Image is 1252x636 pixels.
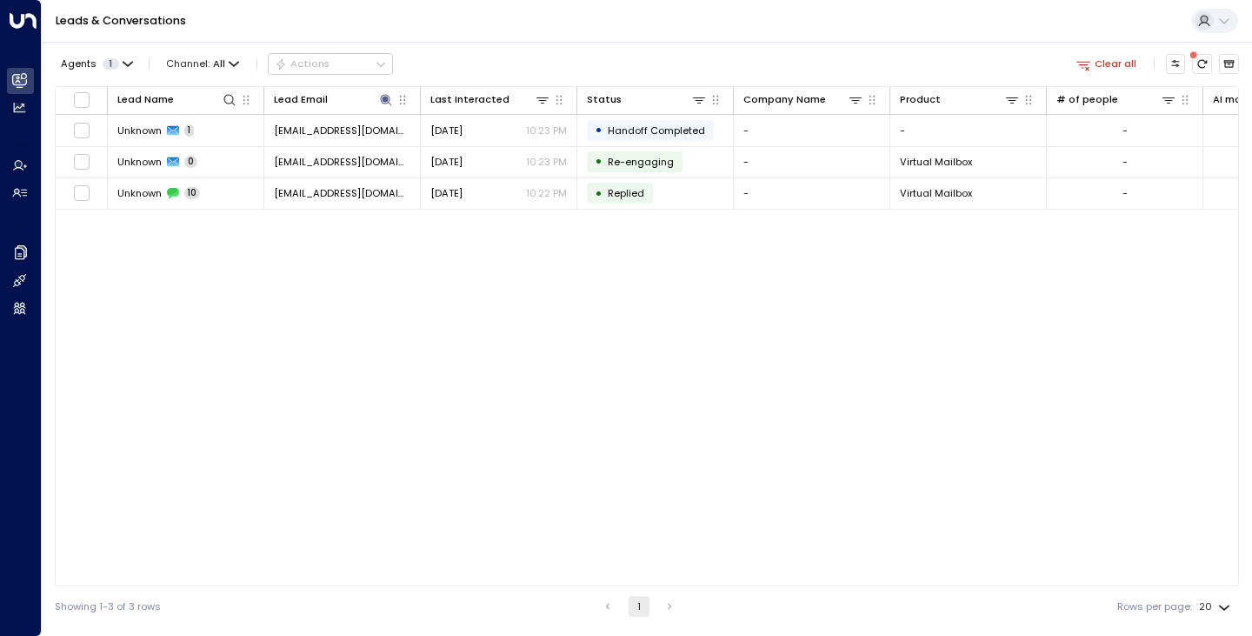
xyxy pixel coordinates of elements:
[587,91,622,108] div: Status
[1056,91,1118,108] div: # of people
[430,155,463,169] span: Aug 19, 2025
[55,54,137,73] button: Agents1
[117,155,162,169] span: Unknown
[1122,124,1128,137] div: -
[1117,599,1192,614] label: Rows per page:
[608,155,674,169] span: Trigger
[1166,54,1186,74] button: Customize
[268,53,393,74] div: Button group with a nested menu
[275,57,330,70] div: Actions
[734,115,890,145] td: -
[73,153,90,171] span: Toggle select row
[184,156,197,168] span: 0
[161,54,245,73] button: Channel:All
[743,91,826,108] div: Company Name
[274,91,328,108] div: Lead Email
[596,596,681,617] nav: pagination navigation
[117,186,162,200] span: Unknown
[161,54,245,73] span: Channel:
[900,91,1020,108] div: Product
[1070,54,1142,73] button: Clear all
[117,91,174,108] div: Lead Name
[526,155,567,169] p: 10:23 PM
[900,186,972,200] span: Virtual Mailbox
[595,150,603,173] div: •
[734,178,890,209] td: -
[430,91,550,108] div: Last Interacted
[595,182,603,205] div: •
[1122,186,1128,200] div: -
[274,186,410,200] span: Mailnotification@histellar.com
[61,59,97,69] span: Agents
[629,596,649,617] button: page 1
[526,186,567,200] p: 10:22 PM
[1219,54,1239,74] button: Archived Leads
[608,186,644,200] span: Replied
[73,122,90,139] span: Toggle select row
[213,58,225,70] span: All
[734,147,890,177] td: -
[900,155,972,169] span: Virtual Mailbox
[430,91,509,108] div: Last Interacted
[274,155,410,169] span: Mailnotification@histellar.com
[587,91,707,108] div: Status
[274,91,394,108] div: Lead Email
[526,124,567,137] p: 10:23 PM
[117,91,237,108] div: Lead Name
[1192,54,1212,74] span: There are new threads available. Refresh the grid to view the latest updates.
[1199,596,1234,618] div: 20
[73,91,90,109] span: Toggle select all
[430,186,463,200] span: Aug 19, 2025
[268,53,393,74] button: Actions
[1122,155,1128,169] div: -
[274,124,410,137] span: Mailnotification@histellar.com
[73,184,90,202] span: Toggle select row
[117,124,162,137] span: Unknown
[103,58,119,70] span: 1
[184,187,200,199] span: 10
[184,124,194,137] span: 1
[55,599,161,614] div: Showing 1-3 of 3 rows
[1056,91,1176,108] div: # of people
[595,118,603,142] div: •
[56,13,186,28] a: Leads & Conversations
[430,124,463,137] span: Aug 19, 2025
[608,124,705,137] span: Handoff Completed
[900,91,941,108] div: Product
[890,115,1047,145] td: -
[743,91,863,108] div: Company Name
